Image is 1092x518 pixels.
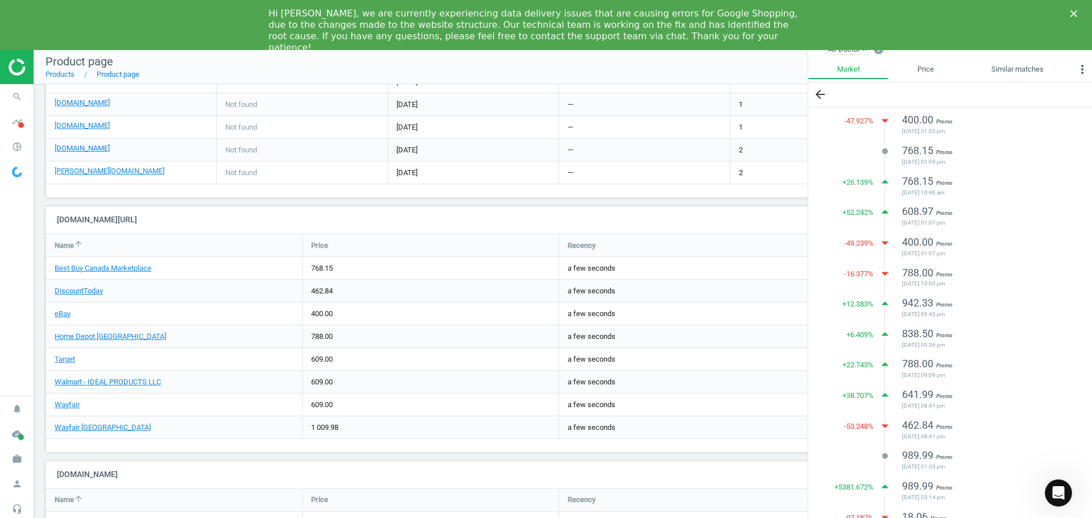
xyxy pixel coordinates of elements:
span: 788.00 [902,358,933,370]
span: + 6.409 % [846,330,874,340]
div: Hi [PERSON_NAME], we are currently experiencing data delivery issues that are causing errors for ... [268,8,805,53]
span: a few seconds [568,263,806,273]
span: 788.00 [902,267,933,279]
a: Price [888,60,962,79]
a: Similar matches [963,60,1073,79]
a: Home Depot [GEOGRAPHIC_DATA] [55,332,166,341]
i: arrow_drop_up [876,204,894,221]
span: [DATE] 03:14 pm [902,494,1064,502]
i: lens [882,453,888,459]
a: [DOMAIN_NAME] [55,143,110,154]
i: arrow_upward [74,494,83,503]
a: Best Buy Canada Marketplace [55,264,151,272]
span: [DATE] 09:43 pm [902,310,1064,318]
span: Promo [936,424,953,430]
span: -49.239 % [844,238,874,248]
div: 609.00 [303,348,559,370]
span: [DATE] [396,168,550,178]
span: [DATE] [396,122,550,132]
i: arrow_back [813,88,827,101]
span: Promo [936,180,953,186]
div: 462.84 [303,280,559,302]
span: [DATE] 01:07 pm [902,250,1064,258]
a: [DOMAIN_NAME] [55,98,110,108]
span: [DATE] 08:41 pm [902,402,1064,410]
i: lens [882,148,888,155]
i: arrow_drop_up [876,356,894,373]
span: Name [55,241,74,251]
span: 1 [739,122,743,132]
i: search [6,86,28,107]
button: arrow_back [808,82,832,107]
a: Market [808,60,888,79]
button: more_vert [1073,60,1092,82]
span: 2 [739,145,743,155]
span: a few seconds [568,331,806,342]
span: a few seconds [568,400,806,410]
div: Close [1070,10,1082,17]
span: a few seconds [568,309,806,319]
span: 462.84 [902,419,933,431]
a: eBay [55,309,71,318]
i: arrow_drop_up [876,173,894,190]
span: Recency [568,495,595,505]
i: notifications [6,398,28,420]
span: + 26.139 % [842,177,874,188]
a: Target [55,355,75,363]
span: -47.927 % [844,116,874,126]
span: 400.00 [902,236,933,248]
iframe: Intercom live chat [1045,479,1072,507]
span: Promo [936,484,953,491]
span: Price [311,241,328,251]
a: Wayfair [GEOGRAPHIC_DATA] [55,423,151,432]
span: Promo [936,118,953,125]
h4: [DOMAIN_NAME][URL] [45,206,1081,233]
i: arrow_drop_down [876,417,894,434]
span: Not found [225,122,257,132]
span: -53.248 % [844,421,874,432]
div: 400.00 [303,302,559,325]
a: Walmart - IDEAL PRODUCTS LLC [55,378,161,386]
span: Not found [225,145,257,155]
i: arrow_drop_down [876,234,894,251]
span: [DATE] 09:36 pm [902,341,1064,349]
span: Promo [936,301,953,308]
span: Product page [45,55,113,68]
span: 838.50 [902,328,933,339]
span: 608.97 [902,205,933,217]
span: + 38.707 % [842,391,874,401]
span: [DATE] 01:03 pm [902,127,1064,135]
span: 641.99 [902,388,933,400]
span: [DATE] 10:00 pm [902,280,1064,288]
span: [DATE] 09:09 pm [902,371,1064,379]
i: arrow_drop_up [876,295,894,312]
span: [DATE] 01:07 pm [902,219,1064,227]
i: timeline [6,111,28,132]
i: work [6,448,28,470]
i: arrow_drop_up [876,326,894,343]
span: Price [311,495,328,505]
a: Products [45,70,75,78]
div: 768.15 [303,257,559,279]
span: a few seconds [568,377,806,387]
span: + 52.242 % [842,208,874,218]
span: — [568,122,573,132]
div: 609.00 [303,371,559,393]
div: 788.00 [303,325,559,347]
a: Product page [97,70,139,78]
span: 1 [739,100,743,110]
span: Not found [225,168,257,178]
a: Wayfair [55,400,80,409]
span: [DATE] 01:03 pm [902,463,1064,471]
i: cloud_done [6,423,28,445]
span: [DATE] [396,100,550,110]
i: arrow_drop_down [876,265,894,282]
span: [DATE] 08:41 pm [902,433,1064,441]
span: + 12.383 % [842,299,874,309]
span: Not found [225,100,257,110]
div: 1 009.98 [303,416,559,438]
span: [DATE] [396,145,550,155]
span: × [863,45,867,53]
span: + 22.743 % [842,360,874,370]
span: Promo [936,332,953,338]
